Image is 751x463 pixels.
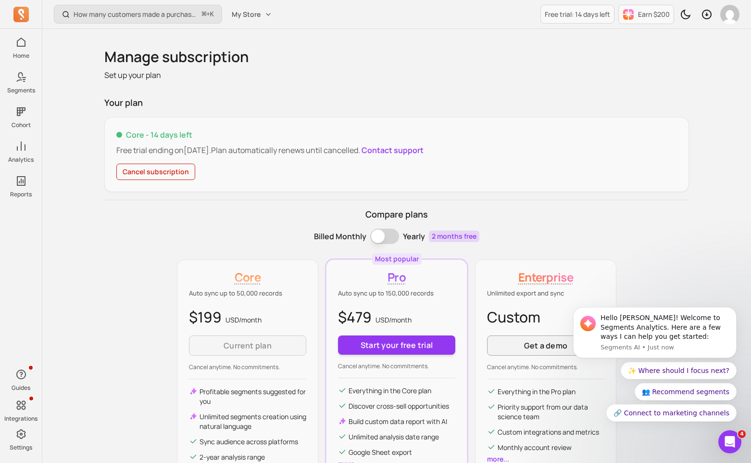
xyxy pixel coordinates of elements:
p: Segments [7,87,35,94]
span: Free trial ending on [DATE] . [116,145,211,155]
p: Google Sheet export [349,448,412,457]
p: Auto sync up to 50,000 records [189,289,306,298]
span: + [202,9,214,19]
button: Current plan [189,335,306,356]
p: $479 [338,306,455,328]
p: Sync audience across platforms [200,437,298,447]
p: Cancel anytime. No commitments. [189,363,306,371]
p: Most popular [375,254,419,264]
p: Enterprise [487,270,604,285]
p: Analytics [8,156,34,164]
iframe: Intercom notifications message [559,233,751,437]
p: Unlimited analysis date range [349,432,439,442]
p: Your plan [104,96,689,109]
p: Unlimited export and sync [487,289,604,298]
p: $199 [189,306,306,328]
p: Compare plans [104,208,689,221]
button: Earn $200 [618,5,674,24]
p: Unlimited segments creation using natural language [200,412,306,431]
a: Get a demo [487,335,604,356]
p: Core - 14 days left [116,129,677,141]
p: Earn $200 [638,10,670,19]
span: USD/ month [225,315,262,324]
p: Yearly [403,231,425,242]
p: Everything in the Pro plan [498,387,576,397]
p: Guides [12,384,30,392]
kbd: K [210,11,214,18]
button: How many customers made a purchase in the last 30/60/90 days?⌘+K [54,5,222,24]
button: Contact support [362,144,424,156]
p: Priority support from our data science team [498,402,604,422]
p: Discover cross-sell opportunities [349,401,449,411]
p: Cancel anytime. No commitments. [487,363,604,371]
h1: Manage subscription [104,48,689,65]
kbd: ⌘ [201,9,207,21]
button: Start your free trial [338,335,455,355]
button: Guides [11,365,32,394]
p: Profitable segments suggested for you [200,387,306,406]
iframe: Intercom live chat [718,430,741,453]
img: avatar [720,5,739,24]
p: 2 months free [429,231,479,242]
span: 4 [738,430,746,438]
p: Custom integrations and metrics [498,427,599,437]
p: Build custom data report with AI [349,417,447,426]
a: Free trial: 14 days left [540,5,614,24]
p: Cancel anytime. No commitments. [338,362,455,370]
p: Reports [10,191,32,198]
p: 2-year analysis range [200,452,265,462]
span: USD/ month [375,315,412,324]
p: Auto sync up to 150,000 records [338,289,455,298]
p: Everything in the Core plan [349,386,431,396]
span: My Store [232,10,261,19]
p: Custom [487,306,604,328]
p: Cohort [12,121,31,129]
p: Core [189,270,306,285]
button: Toggle dark mode [676,5,695,24]
p: Monthly account review [498,443,572,452]
p: Free trial: 14 days left [545,10,610,19]
button: Cancel subscription [116,164,195,180]
p: Plan automatically renews until cancelled. [116,144,677,156]
p: How many customers made a purchase in the last 30/60/90 days? [74,10,198,19]
p: Integrations [4,415,38,423]
p: Billed Monthly [314,231,366,242]
p: Home [13,52,29,60]
p: Set up your plan [104,69,689,81]
p: Pro [338,270,455,285]
p: Settings [10,444,32,451]
button: My Store [226,6,278,23]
